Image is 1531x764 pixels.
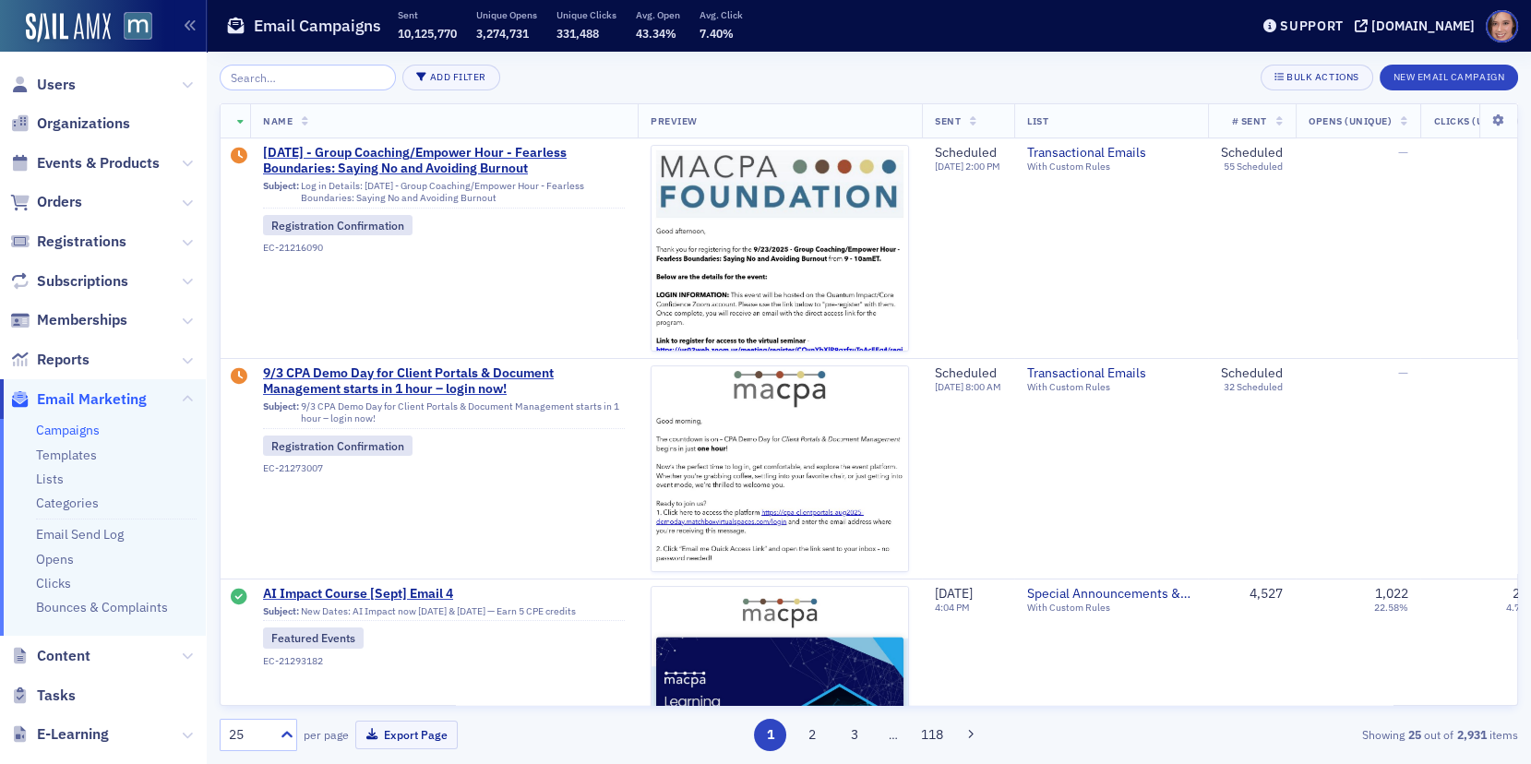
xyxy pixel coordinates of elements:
[1286,72,1358,82] div: Bulk Actions
[111,12,152,43] a: View Homepage
[231,589,247,607] div: Sent
[1221,365,1283,382] div: Scheduled
[1374,586,1407,603] div: 1,022
[402,65,500,90] button: Add Filter
[935,585,973,602] span: [DATE]
[965,380,1001,393] span: 8:00 AM
[304,726,349,743] label: per page
[37,232,126,252] span: Registrations
[1027,114,1048,127] span: List
[1309,114,1392,127] span: Opens (Unique)
[263,400,299,424] span: Subject:
[1397,144,1407,161] span: —
[263,436,413,456] div: Registration Confirmation
[1027,381,1195,393] div: With Custom Rules
[37,686,76,706] span: Tasks
[231,368,247,387] div: Draft
[263,242,625,254] div: EC-21216090
[37,153,160,173] span: Events & Products
[254,15,381,37] h1: Email Campaigns
[1224,161,1283,173] div: 55 Scheduled
[10,646,90,666] a: Content
[476,8,537,21] p: Unique Opens
[1453,726,1489,743] strong: 2,931
[37,271,128,292] span: Subscriptions
[10,232,126,252] a: Registrations
[652,146,908,711] img: email-preview-2967.jpeg
[37,75,76,95] span: Users
[636,26,676,41] span: 43.34%
[36,599,168,615] a: Bounces & Complaints
[263,145,625,177] a: [DATE] - Group Coaching/Empower Hour - Fearless Boundaries: Saying No and Avoiding Burnout
[556,8,616,21] p: Unique Clicks
[754,719,786,751] button: 1
[37,646,90,666] span: Content
[935,601,970,614] time: 4:04 PM
[1371,18,1475,34] div: [DOMAIN_NAME]
[1027,586,1195,603] span: Special Announcements & Special Event Invitations
[838,719,870,751] button: 3
[651,114,698,127] span: Preview
[1221,586,1283,603] div: 4,527
[263,400,625,429] div: 9/3 CPA Demo Day for Client Portals & Document Management starts in 1 hour – login now!
[556,26,599,41] span: 331,488
[37,310,127,330] span: Memberships
[263,462,625,474] div: EC-21273007
[263,655,625,667] div: EC-21293182
[37,724,109,745] span: E-Learning
[10,271,128,292] a: Subscriptions
[355,721,458,749] button: Export Page
[700,26,734,41] span: 7.40%
[26,13,111,42] img: SailAMX
[1027,161,1195,173] div: With Custom Rules
[10,192,82,212] a: Orders
[10,310,127,330] a: Memberships
[1027,602,1195,614] div: With Custom Rules
[10,350,90,370] a: Reports
[1221,145,1283,161] div: Scheduled
[915,719,948,751] button: 118
[10,686,76,706] a: Tasks
[1224,381,1283,393] div: 32 Scheduled
[263,586,625,603] span: AI Impact Course [Sept] Email 4
[37,113,130,134] span: Organizations
[880,726,906,743] span: …
[935,380,965,393] span: [DATE]
[1027,365,1195,382] a: Transactional Emails
[37,192,82,212] span: Orders
[37,389,147,410] span: Email Marketing
[36,495,99,511] a: Categories
[935,160,965,173] span: [DATE]
[1280,18,1344,34] div: Support
[398,8,457,21] p: Sent
[10,724,109,745] a: E-Learning
[36,551,74,567] a: Opens
[1405,726,1424,743] strong: 25
[36,447,97,463] a: Templates
[263,627,364,648] div: Featured Events
[1380,65,1518,90] button: New Email Campaign
[36,575,71,591] a: Clicks
[636,8,680,21] p: Avg. Open
[1433,114,1519,127] span: Clicks (Unique)
[229,725,269,745] div: 25
[10,153,160,173] a: Events & Products
[231,148,247,166] div: Draft
[124,12,152,41] img: SailAMX
[36,422,100,438] a: Campaigns
[10,113,130,134] a: Organizations
[965,160,1000,173] span: 2:00 PM
[1098,726,1518,743] div: Showing out of items
[263,605,625,622] div: New Dates: AI Impact now [DATE] & [DATE] — Earn 5 CPE credits
[1486,10,1518,42] span: Profile
[1027,145,1195,161] a: Transactional Emails
[935,365,1001,382] div: Scheduled
[263,114,293,127] span: Name
[700,8,743,21] p: Avg. Click
[1397,364,1407,381] span: —
[263,365,625,398] a: 9/3 CPA Demo Day for Client Portals & Document Management starts in 1 hour – login now!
